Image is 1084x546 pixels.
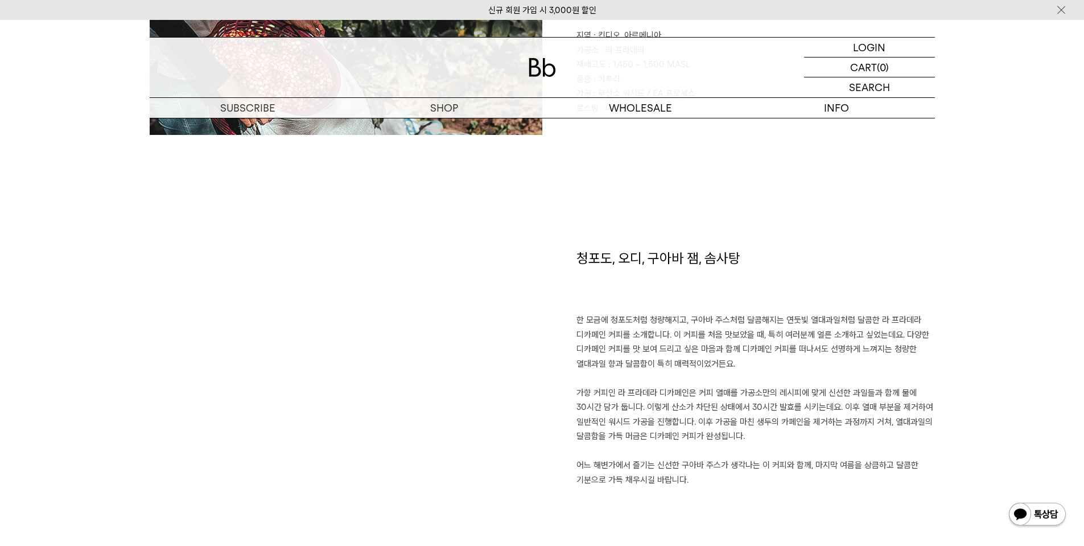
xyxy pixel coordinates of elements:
[850,58,877,77] p: CART
[542,98,739,118] p: WHOLESALE
[877,58,889,77] p: (0)
[849,77,890,97] p: SEARCH
[1008,502,1067,529] img: 카카오톡 채널 1:1 채팅 버튼
[853,38,885,57] p: LOGIN
[739,98,935,118] p: INFO
[346,98,542,118] a: SHOP
[804,38,935,58] a: LOGIN
[529,58,556,77] img: 로고
[576,249,935,314] h1: 청포도, 오디, 구아바 잼, 솜사탕
[488,5,596,15] a: 신규 회원 가입 시 3,000원 할인
[576,313,935,487] p: 한 모금에 청포도처럼 청량해지고, 구아바 주스처럼 달콤해지는 연둣빛 열대과일처럼 달콤한 라 프라데라 디카페인 커피를 소개합니다. 이 커피를 처음 맛보았을 때, 특히 여러분께 ...
[804,58,935,77] a: CART (0)
[150,98,346,118] a: SUBSCRIBE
